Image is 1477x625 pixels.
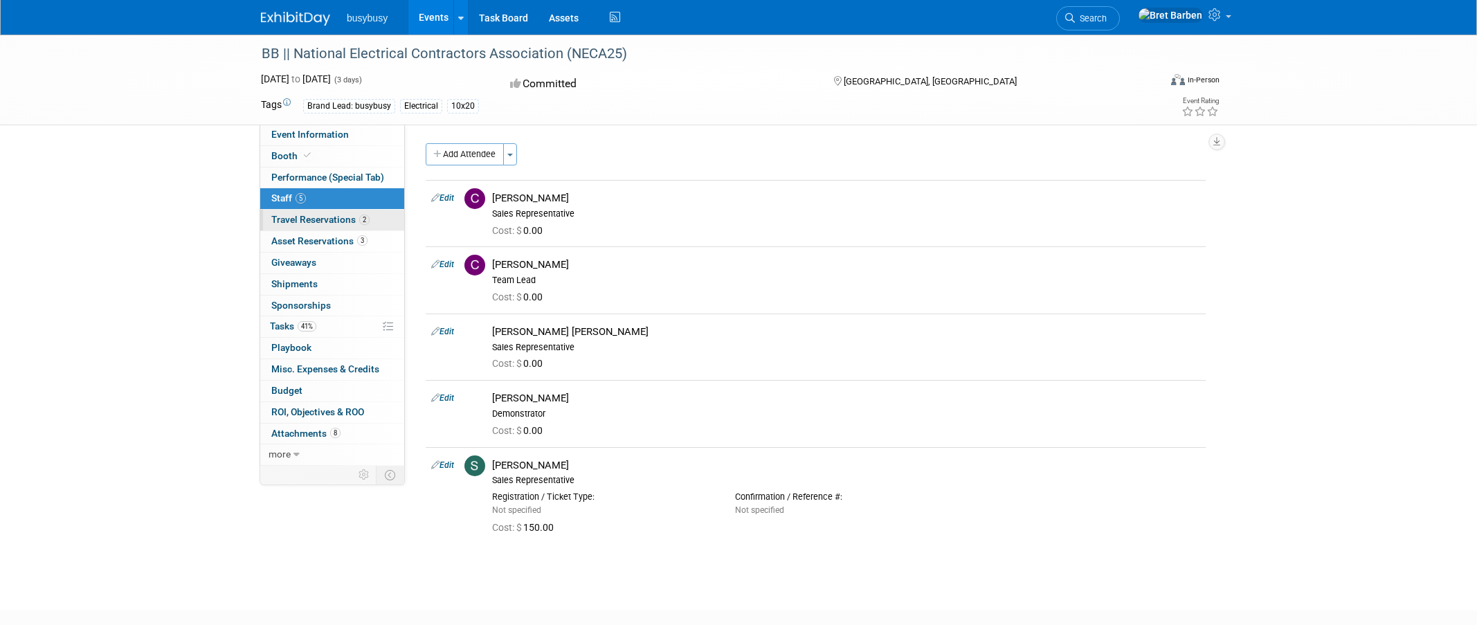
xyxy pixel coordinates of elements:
a: Edit [431,393,454,403]
a: more [260,444,404,465]
a: Edit [431,327,454,336]
span: Cost: $ [492,358,523,369]
span: 2 [359,215,370,225]
a: ROI, Objectives & ROO [260,402,404,423]
span: Staff [271,192,306,203]
a: Search [1056,6,1120,30]
div: Sales Representative [492,342,1200,353]
div: 10x20 [447,99,479,114]
a: Performance (Special Tab) [260,167,404,188]
a: Edit [431,193,454,203]
span: [DATE] [DATE] [261,73,331,84]
span: [GEOGRAPHIC_DATA], [GEOGRAPHIC_DATA] [844,76,1017,87]
td: Personalize Event Tab Strip [352,466,377,484]
img: S.jpg [464,455,485,476]
img: ExhibitDay [261,12,330,26]
span: Playbook [271,342,311,353]
a: Attachments8 [260,424,404,444]
button: Add Attendee [426,143,504,165]
a: Asset Reservations3 [260,231,404,252]
a: Shipments [260,274,404,295]
span: Travel Reservations [271,214,370,225]
span: 150.00 [492,522,559,533]
span: Tasks [270,320,316,332]
td: Tags [261,98,291,114]
img: Format-Inperson.png [1171,74,1185,85]
img: C.jpg [464,188,485,209]
div: Event Rating [1181,98,1219,105]
div: [PERSON_NAME] [492,392,1200,405]
span: Search [1075,13,1107,24]
a: Travel Reservations2 [260,210,404,230]
div: Electrical [400,99,442,114]
a: Edit [431,260,454,269]
div: In-Person [1187,75,1220,85]
span: Asset Reservations [271,235,368,246]
a: Playbook [260,338,404,359]
span: busybusy [347,12,388,24]
a: Booth [260,146,404,167]
div: Registration / Ticket Type: [492,491,714,502]
span: 0.00 [492,358,548,369]
div: Brand Lead: busybusy [303,99,395,114]
span: Booth [271,150,314,161]
a: Giveaways [260,253,404,273]
div: Event Format [1077,72,1220,93]
span: to [289,73,302,84]
span: Not specified [735,505,784,515]
a: Sponsorships [260,296,404,316]
div: Sales Representative [492,208,1200,219]
a: Staff5 [260,188,404,209]
span: (3 days) [333,75,362,84]
span: Giveaways [271,257,316,268]
span: 3 [357,235,368,246]
span: Attachments [271,428,341,439]
span: Cost: $ [492,425,523,436]
span: Budget [271,385,302,396]
a: Misc. Expenses & Credits [260,359,404,380]
div: [PERSON_NAME] [492,258,1200,271]
span: Sponsorships [271,300,331,311]
a: Event Information [260,125,404,145]
span: Cost: $ [492,291,523,302]
span: 0.00 [492,291,548,302]
span: Cost: $ [492,225,523,236]
div: [PERSON_NAME] [PERSON_NAME] [492,325,1200,338]
img: Bret Barben [1138,8,1203,23]
a: Tasks41% [260,316,404,337]
span: more [269,449,291,460]
span: 8 [330,428,341,438]
span: 5 [296,193,306,203]
span: 0.00 [492,225,548,236]
span: Shipments [271,278,318,289]
div: BB || National Electrical Contractors Association (NECA25) [257,42,1138,66]
div: Confirmation / Reference #: [735,491,957,502]
a: Budget [260,381,404,401]
span: ROI, Objectives & ROO [271,406,364,417]
img: C.jpg [464,255,485,275]
div: [PERSON_NAME] [492,192,1200,205]
span: Cost: $ [492,522,523,533]
div: Demonstrator [492,408,1200,419]
span: 41% [298,321,316,332]
span: Event Information [271,129,349,140]
div: [PERSON_NAME] [492,459,1200,472]
span: 0.00 [492,425,548,436]
a: Edit [431,460,454,470]
i: Booth reservation complete [304,152,311,159]
span: Performance (Special Tab) [271,172,384,183]
div: Sales Representative [492,475,1200,486]
td: Toggle Event Tabs [377,466,405,484]
span: Not specified [492,505,541,515]
div: Committed [506,72,812,96]
span: Misc. Expenses & Credits [271,363,379,374]
div: Team Lead [492,275,1200,286]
